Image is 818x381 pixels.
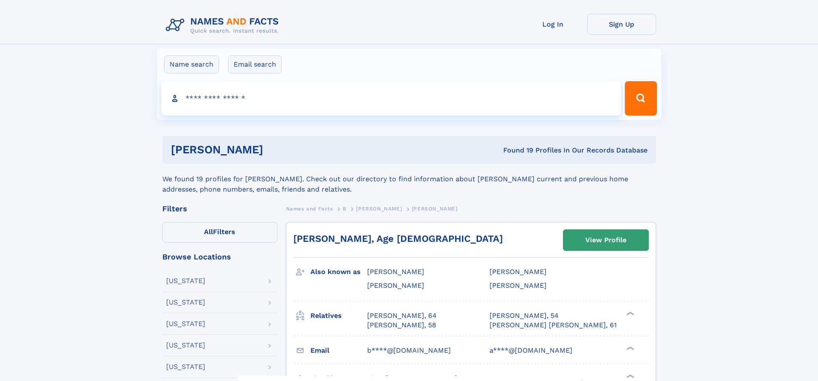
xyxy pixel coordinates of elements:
[161,81,621,116] input: search input
[164,55,219,73] label: Name search
[343,206,347,212] span: B
[625,81,657,116] button: Search Button
[204,228,213,236] span: All
[585,230,626,250] div: View Profile
[490,320,617,330] a: [PERSON_NAME] [PERSON_NAME], 61
[367,320,436,330] a: [PERSON_NAME], 58
[166,299,205,306] div: [US_STATE]
[490,268,547,276] span: [PERSON_NAME]
[412,206,458,212] span: [PERSON_NAME]
[166,320,205,327] div: [US_STATE]
[490,281,547,290] span: [PERSON_NAME]
[367,281,424,290] span: [PERSON_NAME]
[587,14,656,35] a: Sign Up
[162,164,656,195] div: We found 19 profiles for [PERSON_NAME]. Check out our directory to find information about [PERSON...
[310,308,367,323] h3: Relatives
[356,206,402,212] span: [PERSON_NAME]
[343,203,347,214] a: B
[293,233,503,244] a: [PERSON_NAME], Age [DEMOGRAPHIC_DATA]
[356,203,402,214] a: [PERSON_NAME]
[166,277,205,284] div: [US_STATE]
[624,311,635,316] div: ❯
[563,230,648,250] a: View Profile
[624,345,635,351] div: ❯
[166,342,205,349] div: [US_STATE]
[490,311,559,320] a: [PERSON_NAME], 54
[310,265,367,279] h3: Also known as
[162,222,277,243] label: Filters
[367,311,437,320] a: [PERSON_NAME], 64
[162,253,277,261] div: Browse Locations
[519,14,587,35] a: Log In
[367,268,424,276] span: [PERSON_NAME]
[383,146,648,155] div: Found 19 Profiles In Our Records Database
[286,203,333,214] a: Names and Facts
[310,343,367,358] h3: Email
[162,205,277,213] div: Filters
[166,363,205,370] div: [US_STATE]
[228,55,282,73] label: Email search
[171,144,383,155] h1: [PERSON_NAME]
[624,373,635,379] div: ❯
[162,14,286,37] img: Logo Names and Facts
